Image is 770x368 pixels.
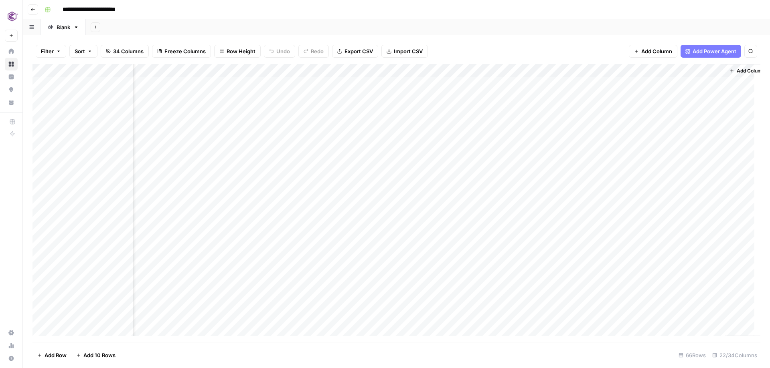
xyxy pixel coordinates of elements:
span: Add 10 Rows [83,351,115,359]
span: Undo [276,47,290,55]
img: Commvault Logo [5,9,19,24]
button: Export CSV [332,45,378,58]
button: Help + Support [5,352,18,365]
button: Redo [298,45,329,58]
button: Import CSV [381,45,428,58]
div: Blank [57,23,70,31]
a: Home [5,45,18,58]
button: Filter [36,45,66,58]
span: Redo [311,47,324,55]
button: Add Column [726,66,768,76]
span: Add Column [737,67,765,74]
button: Add Column [629,45,677,58]
span: Add Column [641,47,672,55]
span: 34 Columns [113,47,144,55]
span: Row Height [227,47,255,55]
button: Add Row [32,349,71,362]
button: Workspace: Commvault [5,6,18,26]
a: Usage [5,339,18,352]
span: Filter [41,47,54,55]
div: 66 Rows [675,349,709,362]
span: Add Row [45,351,67,359]
a: Browse [5,58,18,70]
button: Undo [264,45,295,58]
span: Import CSV [394,47,423,55]
div: 22/34 Columns [709,349,760,362]
span: Freeze Columns [164,47,206,55]
button: 34 Columns [101,45,149,58]
span: Sort [75,47,85,55]
span: Export CSV [344,47,373,55]
a: Insights [5,70,18,83]
a: Opportunities [5,83,18,96]
button: Add Power Agent [681,45,741,58]
a: Your Data [5,96,18,109]
a: Blank [41,19,86,35]
span: Add Power Agent [693,47,736,55]
button: Row Height [214,45,261,58]
a: Settings [5,326,18,339]
button: Sort [69,45,97,58]
button: Freeze Columns [152,45,211,58]
button: Add 10 Rows [71,349,120,362]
